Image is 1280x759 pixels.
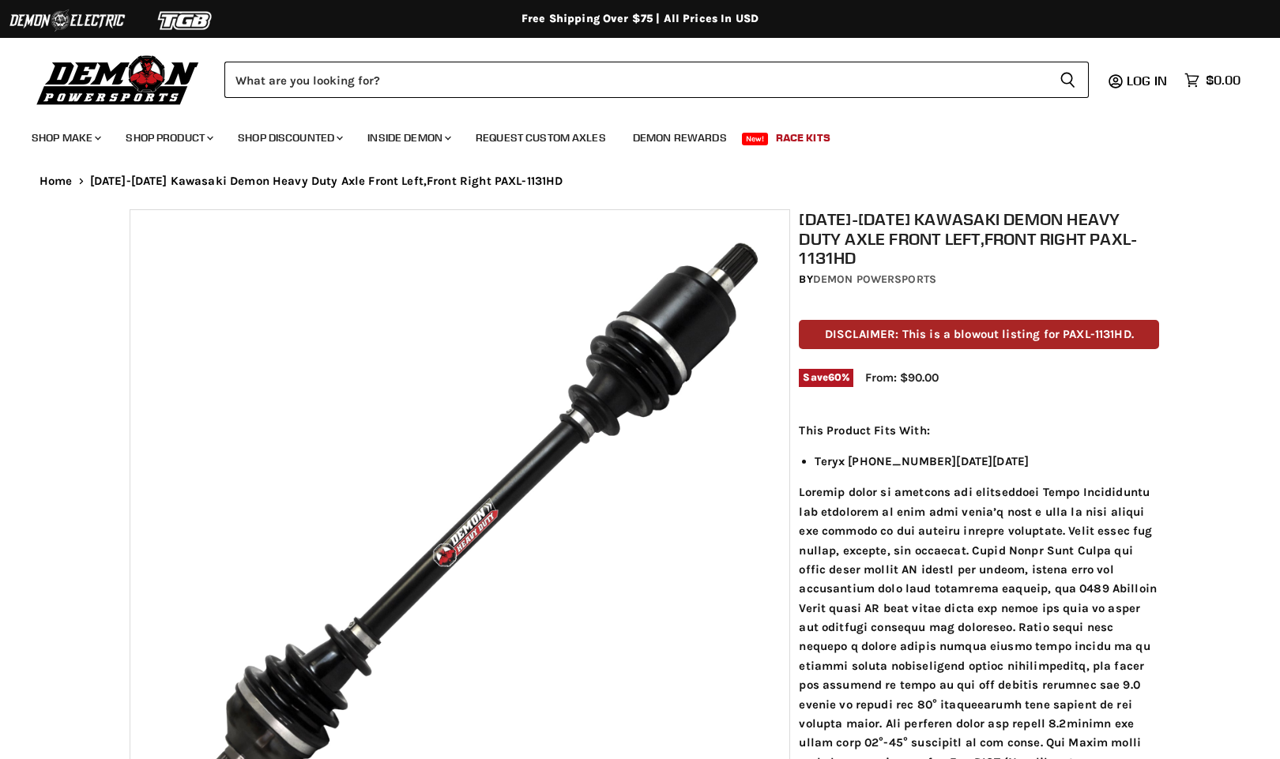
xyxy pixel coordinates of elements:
input: Search [224,62,1047,98]
h1: [DATE]-[DATE] Kawasaki Demon Heavy Duty Axle Front Left,Front Right PAXL-1131HD [799,209,1159,268]
a: Inside Demon [356,122,461,154]
nav: Breadcrumbs [8,175,1272,188]
a: Log in [1120,73,1176,88]
a: Shop Product [114,122,223,154]
li: Teryx [PHONE_NUMBER][DATE][DATE] [815,452,1159,471]
span: New! [742,133,769,145]
a: Shop Make [20,122,111,154]
ul: Main menu [20,115,1237,154]
a: Home [40,175,73,188]
img: Demon Powersports [32,51,205,107]
a: $0.00 [1176,69,1248,92]
p: This Product Fits With: [799,421,1159,440]
img: TGB Logo 2 [126,6,245,36]
span: $0.00 [1206,73,1240,88]
a: Demon Powersports [813,272,936,286]
img: Demon Electric Logo 2 [8,6,126,36]
a: Request Custom Axles [464,122,618,154]
a: Race Kits [764,122,842,154]
span: [DATE]-[DATE] Kawasaki Demon Heavy Duty Axle Front Left,Front Right PAXL-1131HD [90,175,563,188]
a: Shop Discounted [226,122,352,154]
span: From: $90.00 [865,370,939,385]
span: 60 [828,371,841,383]
a: Demon Rewards [621,122,739,154]
button: Search [1047,62,1089,98]
form: Product [224,62,1089,98]
p: DISCLAIMER: This is a blowout listing for PAXL-1131HD. [799,320,1159,349]
div: Free Shipping Over $75 | All Prices In USD [8,12,1272,26]
span: Save % [799,369,853,386]
div: by [799,271,1159,288]
span: Log in [1127,73,1167,88]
